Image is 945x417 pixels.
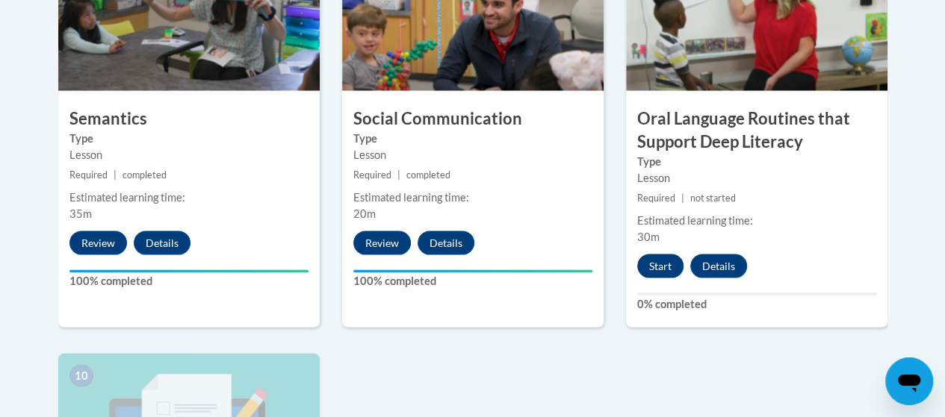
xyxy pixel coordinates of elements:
[69,231,127,255] button: Review
[637,170,876,186] div: Lesson
[342,107,604,131] h3: Social Communication
[353,169,391,181] span: Required
[406,169,450,181] span: completed
[353,207,376,220] span: 20m
[69,273,309,289] label: 100% completed
[69,270,309,273] div: Your progress
[69,365,93,387] span: 10
[353,131,592,147] label: Type
[123,169,167,181] span: completed
[690,254,747,278] button: Details
[114,169,117,181] span: |
[69,131,309,147] label: Type
[681,192,684,204] span: |
[637,296,876,313] label: 0% completed
[353,231,411,255] button: Review
[690,192,736,204] span: not started
[353,273,592,289] label: 100% completed
[353,189,592,206] div: Estimated learning time:
[885,357,933,405] iframe: Button to launch messaging window
[134,231,190,255] button: Details
[58,107,320,131] h3: Semantics
[69,207,92,220] span: 35m
[397,169,400,181] span: |
[637,213,876,229] div: Estimated learning time:
[69,147,309,163] div: Lesson
[69,169,108,181] span: Required
[637,192,675,204] span: Required
[69,189,309,206] div: Estimated learning time:
[626,107,887,154] h3: Oral Language Routines that Support Deep Literacy
[637,154,876,170] label: Type
[353,270,592,273] div: Your progress
[637,254,684,278] button: Start
[637,231,660,243] span: 30m
[353,147,592,163] div: Lesson
[418,231,474,255] button: Details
